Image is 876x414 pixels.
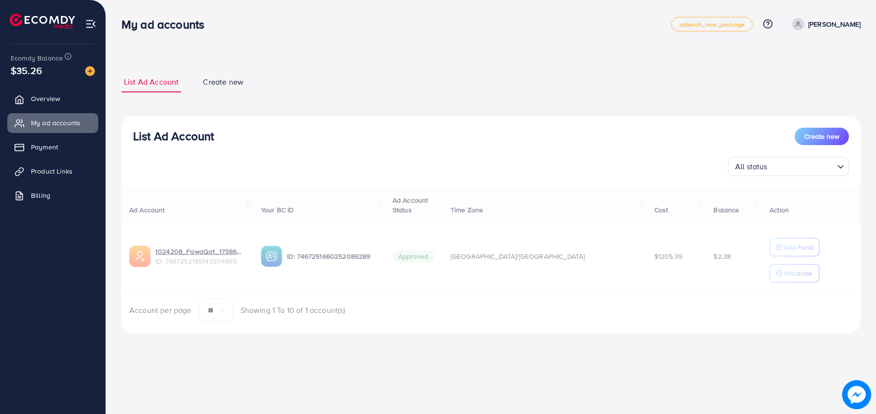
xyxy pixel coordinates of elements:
[788,18,861,30] a: [PERSON_NAME]
[10,14,75,29] img: logo
[11,63,42,77] span: $35.26
[85,18,96,30] img: menu
[31,94,60,103] span: Overview
[733,160,770,174] span: All status
[31,191,50,200] span: Billing
[842,380,871,409] img: image
[31,142,58,152] span: Payment
[680,21,744,28] span: adreach_new_package
[124,76,179,88] span: List Ad Account
[7,186,98,205] a: Billing
[31,166,73,176] span: Product Links
[133,129,214,143] h3: List Ad Account
[31,118,80,128] span: My ad accounts
[671,17,753,31] a: adreach_new_package
[7,137,98,157] a: Payment
[795,128,849,145] button: Create new
[85,66,95,76] img: image
[121,17,212,31] h3: My ad accounts
[804,132,839,141] span: Create new
[770,158,833,174] input: Search for option
[11,53,63,63] span: Ecomdy Balance
[7,162,98,181] a: Product Links
[728,157,849,176] div: Search for option
[7,113,98,133] a: My ad accounts
[203,76,243,88] span: Create new
[808,18,861,30] p: [PERSON_NAME]
[7,89,98,108] a: Overview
